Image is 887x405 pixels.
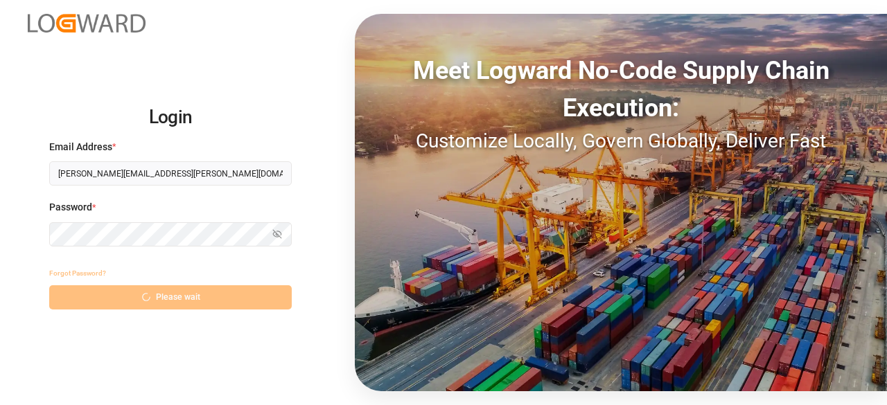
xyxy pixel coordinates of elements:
div: Meet Logward No-Code Supply Chain Execution: [355,52,887,127]
input: Enter your email [49,161,292,186]
span: Email Address [49,140,112,154]
img: Logward_new_orange.png [28,14,146,33]
h2: Login [49,96,292,140]
span: Password [49,200,92,215]
div: Customize Locally, Govern Globally, Deliver Fast [355,127,887,156]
